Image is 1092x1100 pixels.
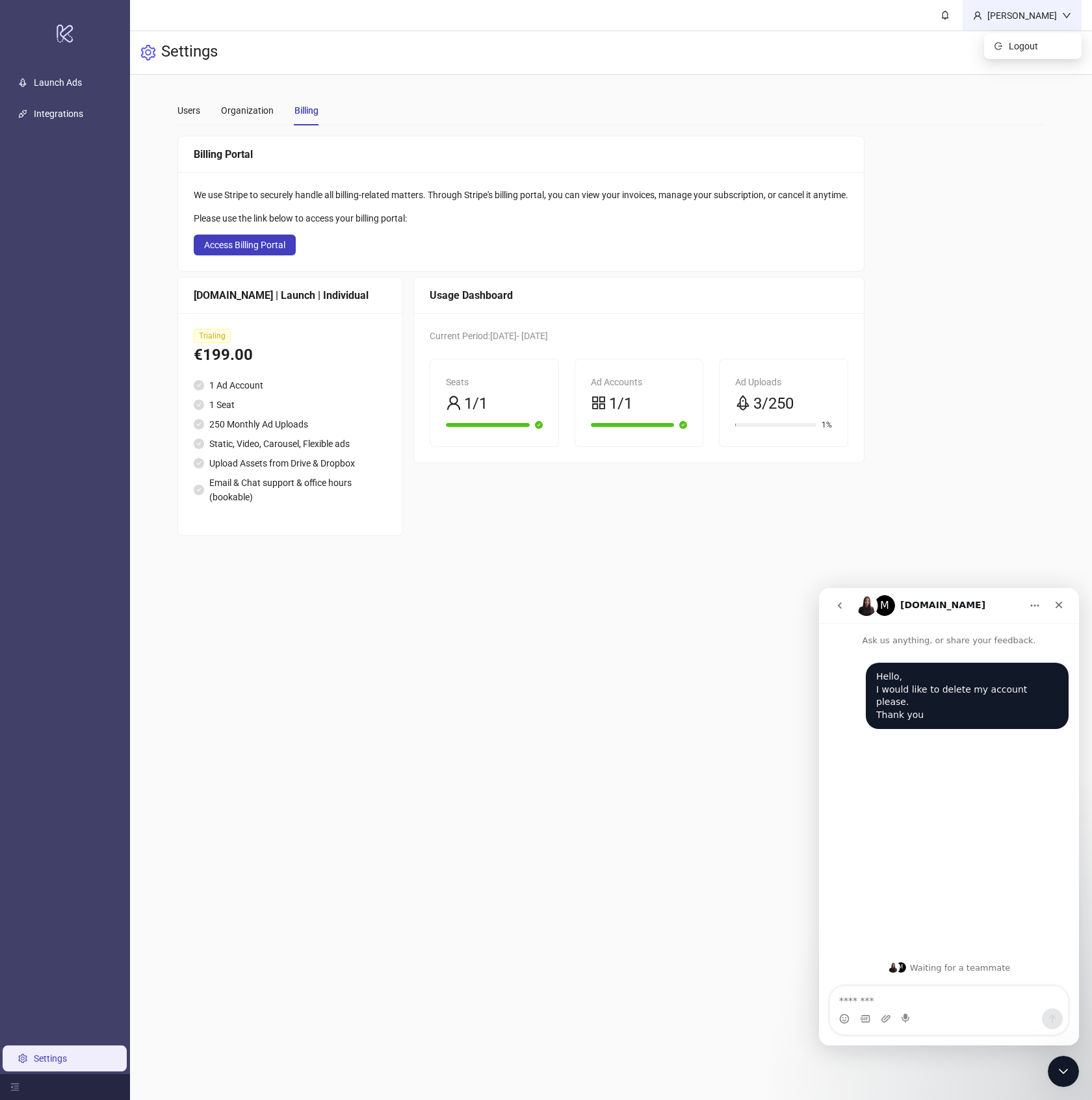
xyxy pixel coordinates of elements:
div: Billing [294,103,318,118]
span: 1/1 [464,392,487,416]
a: Settings [34,1053,67,1064]
a: Integrations [34,109,83,119]
div: [PERSON_NAME] [982,8,1062,23]
span: 3/250 [753,392,794,416]
span: user [446,395,461,411]
div: Ad Accounts [591,375,688,389]
span: Current Period: [DATE] - [DATE] [430,331,548,341]
span: check-circle [194,485,204,495]
span: check-circle [194,380,204,390]
div: Billing Portal [194,146,848,162]
span: check-circle [194,419,204,429]
iframe: Intercom live chat [819,588,1079,1045]
li: 1 Ad Account [194,378,387,392]
div: €199.00 [194,343,387,368]
li: 250 Monthly Ad Uploads [194,417,387,431]
button: Access Billing Portal [194,235,296,255]
li: 1 Seat [194,398,387,412]
div: Usage Dashboard [430,287,848,303]
div: Organization [221,103,274,118]
div: Ad Uploads [735,375,832,389]
span: menu-fold [10,1082,19,1092]
a: Launch Ads [34,77,82,88]
div: We use Stripe to securely handle all billing-related matters. Through Stripe's billing portal, yo... [194,188,848,202]
li: Static, Video, Carousel, Flexible ads [194,437,387,451]
span: Access Billing Portal [204,240,285,250]
span: rocket [735,395,751,411]
span: bell [941,10,950,19]
div: Seats [446,375,543,389]
li: Upload Assets from Drive & Dropbox [194,456,387,470]
span: setting [140,45,156,60]
span: check-circle [194,400,204,410]
span: 1% [822,421,832,429]
span: appstore [591,395,606,411]
h3: Settings [161,42,218,64]
li: Email & Chat support & office hours (bookable) [194,476,387,504]
iframe: Intercom live chat [1048,1056,1079,1087]
span: 1/1 [609,392,632,416]
div: Users [177,103,200,118]
span: check-circle [679,421,687,429]
div: [DOMAIN_NAME] | Launch | Individual [194,287,387,303]
span: Logout [1009,39,1071,53]
span: down [1062,11,1071,20]
span: logout [994,42,1004,50]
div: Please use the link below to access your billing portal: [194,211,848,225]
span: Trialing [194,329,231,343]
span: check-circle [194,439,204,449]
span: check-circle [194,458,204,468]
span: user [973,11,982,20]
span: check-circle [535,421,543,429]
